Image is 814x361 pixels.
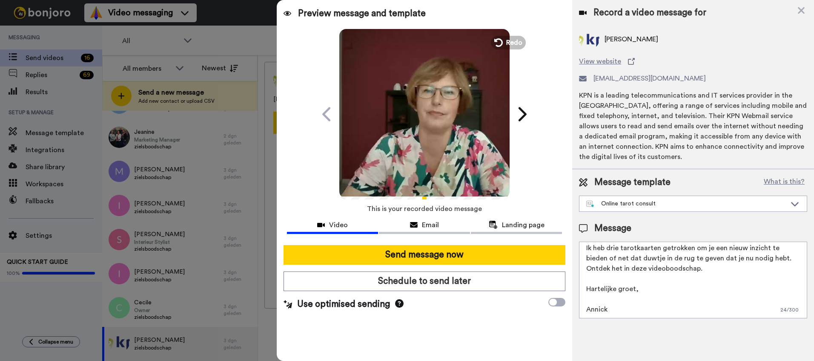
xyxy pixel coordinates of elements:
a: View website [579,56,807,66]
span: Landing page [502,220,545,230]
textarea: Hallo {first_name}, Wat bijzonder dat ik voor jou een videoboodschap mag inspreken. Ik heb drie t... [579,242,807,318]
div: Online tarot consult [586,199,786,208]
button: Schedule to send later [284,271,565,291]
span: Video [329,220,348,230]
div: KPN is a leading telecommunications and IT services provider in the [GEOGRAPHIC_DATA], offering a... [579,90,807,162]
span: Message [594,222,631,235]
span: This is your recorded video message [367,199,482,218]
span: Use optimised sending [297,298,390,311]
img: nextgen-template.svg [586,201,594,208]
button: What is this? [761,176,807,189]
span: Message template [594,176,671,189]
span: View website [579,56,621,66]
span: Email [422,220,439,230]
button: Send message now [284,245,565,265]
span: [EMAIL_ADDRESS][DOMAIN_NAME] [593,73,706,84]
